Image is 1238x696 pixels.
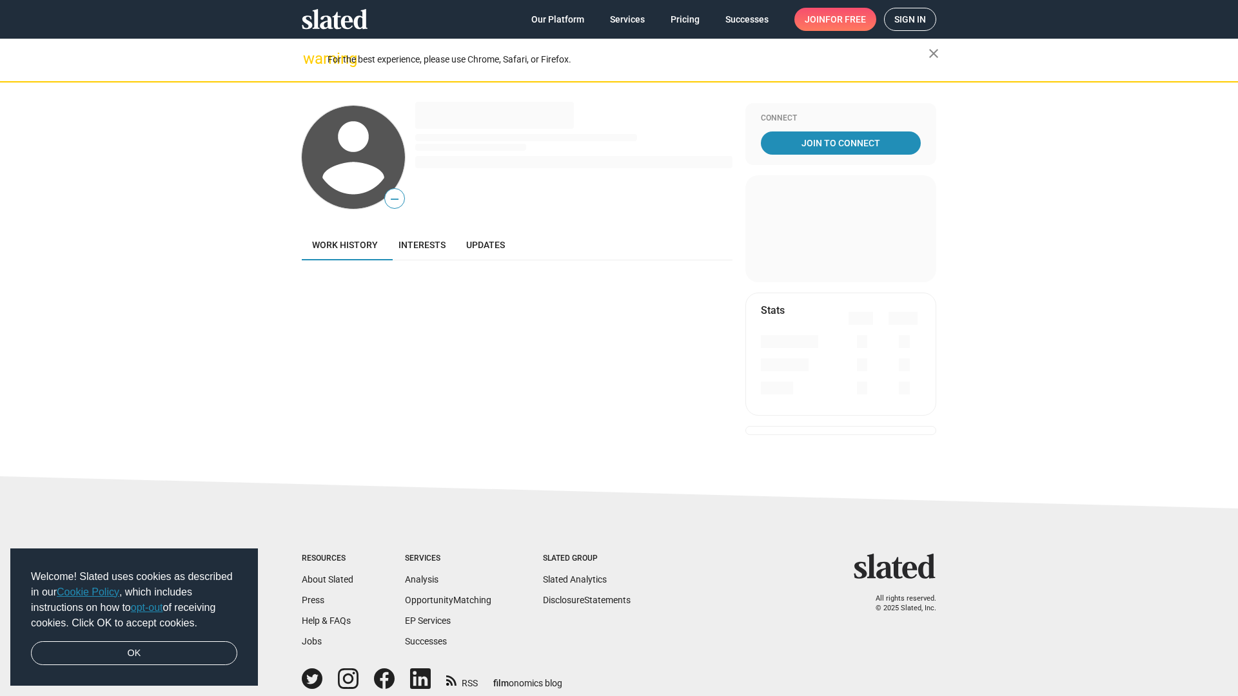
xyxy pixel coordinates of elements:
[31,569,237,631] span: Welcome! Slated uses cookies as described in our , which includes instructions on how to of recei...
[671,8,700,31] span: Pricing
[302,574,353,585] a: About Slated
[761,113,921,124] div: Connect
[302,554,353,564] div: Resources
[405,636,447,646] a: Successes
[303,51,319,66] mat-icon: warning
[131,602,163,613] a: opt-out
[794,8,876,31] a: Joinfor free
[543,554,631,564] div: Slated Group
[328,51,928,68] div: For the best experience, please use Chrome, Safari, or Firefox.
[825,8,866,31] span: for free
[10,548,258,686] div: cookieconsent
[531,8,584,31] span: Our Platform
[493,667,562,690] a: filmonomics blog
[761,131,921,155] a: Join To Connect
[543,595,631,605] a: DisclosureStatements
[862,594,936,613] p: All rights reserved. © 2025 Slated, Inc.
[302,229,388,260] a: Work history
[884,8,936,31] a: Sign in
[398,240,446,250] span: Interests
[894,8,926,30] span: Sign in
[521,8,594,31] a: Our Platform
[302,615,351,626] a: Help & FAQs
[31,641,237,666] a: dismiss cookie message
[405,615,451,626] a: EP Services
[312,240,378,250] span: Work history
[405,574,438,585] a: Analysis
[761,304,785,317] mat-card-title: Stats
[600,8,655,31] a: Services
[763,131,918,155] span: Join To Connect
[466,240,505,250] span: Updates
[805,8,866,31] span: Join
[446,670,478,690] a: RSS
[302,636,322,646] a: Jobs
[388,229,456,260] a: Interests
[302,595,324,605] a: Press
[405,554,491,564] div: Services
[725,8,769,31] span: Successes
[715,8,779,31] a: Successes
[493,678,509,688] span: film
[456,229,515,260] a: Updates
[385,191,404,208] span: —
[57,586,119,597] a: Cookie Policy
[405,595,491,605] a: OpportunityMatching
[610,8,645,31] span: Services
[660,8,710,31] a: Pricing
[926,46,941,61] mat-icon: close
[543,574,607,585] a: Slated Analytics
